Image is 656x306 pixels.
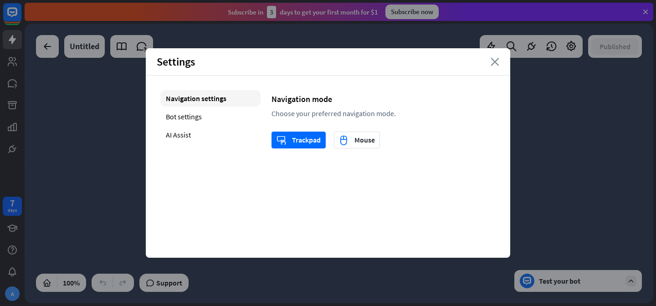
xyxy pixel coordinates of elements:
[272,94,496,104] div: Navigation mode
[3,197,22,216] a: 7 days
[160,108,261,125] div: Bot settings
[8,207,17,214] div: days
[156,275,182,290] span: Support
[277,135,286,145] i: trackpad
[10,199,15,207] div: 7
[591,38,639,55] button: Published
[272,132,326,148] button: trackpadTrackpad
[339,132,375,148] div: Mouse
[5,286,20,301] div: A
[60,275,82,290] div: 100%
[334,132,380,148] button: mouseMouse
[277,132,321,148] div: Trackpad
[385,5,439,19] div: Subscribe now
[491,58,499,66] i: close
[339,135,348,145] i: mouse
[539,276,621,286] div: Test your bot
[157,55,195,69] span: Settings
[272,109,496,118] div: Choose your preferred navigation mode.
[7,4,35,31] button: Open LiveChat chat widget
[160,127,261,143] div: AI Assist
[160,90,261,107] div: Navigation settings
[267,6,276,18] div: 3
[228,6,378,18] div: Subscribe in days to get your first month for $1
[70,35,99,58] div: Untitled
